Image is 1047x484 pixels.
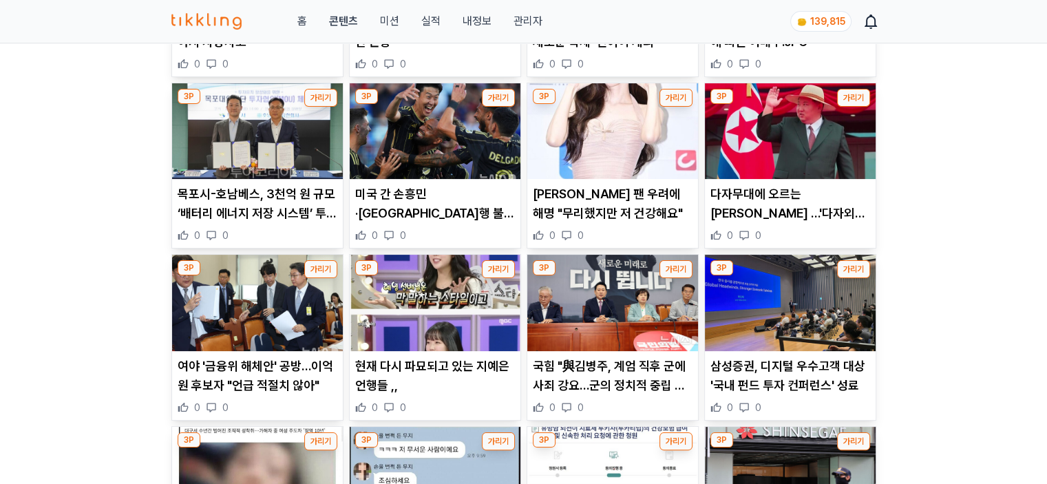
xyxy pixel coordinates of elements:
[372,401,378,414] span: 0
[727,57,733,71] span: 0
[178,432,200,448] div: 3P
[755,57,761,71] span: 0
[527,83,699,249] div: 3P 가리기 박민영 팬 우려에 해명 "무리했지만 저 건강해요" [PERSON_NAME] 팬 우려에 해명 "무리했지만 저 건강해요" 0 0
[796,17,807,28] img: coin
[328,13,357,30] a: 콘텐츠
[837,260,870,278] button: 가리기
[379,13,399,30] button: 미션
[710,185,870,223] p: 다자무대에 오르는 [PERSON_NAME] …'다자외교'에도 나설까
[462,13,491,30] a: 내정보
[355,357,515,395] p: 현재 다시 파묘되고 있는 지예은 언행들 ,,
[355,89,378,104] div: 3P
[837,89,870,107] button: 가리기
[527,83,698,180] img: 박민영 팬 우려에 해명 "무리했지만 저 건강해요"
[549,57,556,71] span: 0
[755,401,761,414] span: 0
[533,357,692,395] p: 국힘 "與김병주, 계엄 직후 군에 사죄 강요…군의 정치적 중립 위반 강요"
[513,13,542,30] a: 관리자
[178,357,337,395] p: 여야 '금융위 해체안' 공방…이억원 후보자 "언급 적절치 않아"
[549,401,556,414] span: 0
[533,432,556,448] div: 3P
[350,255,520,351] img: 현재 다시 파묘되고 있는 지예은 언행들 ,,
[372,57,378,71] span: 0
[304,260,337,278] button: 가리기
[704,83,876,249] div: 3P 가리기 다자무대에 오르는 김정은 …'다자외교'에도 나설까 다자무대에 오르는 [PERSON_NAME] …'다자외교'에도 나설까 0 0
[171,83,343,249] div: 3P 가리기 목포시-호남베스, 3천억 원 규모 ‘배터리 에너지 저장 시스템’ 투자협약 목포시-호남베스, 3천억 원 규모 ‘배터리 에너지 저장 시스템’ 투자협약 0 0
[533,260,556,275] div: 3P
[194,57,200,71] span: 0
[659,89,692,107] button: 가리기
[222,229,229,242] span: 0
[527,254,699,421] div: 3P 가리기 국힘 "與김병주, 계엄 직후 군에 사죄 강요…군의 정치적 중립 위반 강요" 국힘 "與김병주, 계엄 직후 군에 사죄 강요…군의 정치적 중립 위반 강요" 0 0
[710,432,733,448] div: 3P
[482,89,515,107] button: 가리기
[790,11,849,32] a: coin 139,815
[482,432,515,450] button: 가리기
[727,401,733,414] span: 0
[659,260,692,278] button: 가리기
[222,401,229,414] span: 0
[178,89,200,104] div: 3P
[349,83,521,249] div: 3P 가리기 미국 간 손흥민·독일행 불발된 오현규…유럽파 여름 이적시장 마감 미국 간 손흥민·[GEOGRAPHIC_DATA]행 불발된 [PERSON_NAME]…유럽파 여름 이...
[400,57,406,71] span: 0
[355,260,378,275] div: 3P
[194,229,200,242] span: 0
[372,229,378,242] span: 0
[810,16,845,27] span: 139,815
[421,13,440,30] a: 실적
[349,254,521,421] div: 3P 가리기 현재 다시 파묘되고 있는 지예은 언행들 ,, 현재 다시 파묘되고 있는 지예은 언행들 ,, 0 0
[755,229,761,242] span: 0
[837,432,870,450] button: 가리기
[578,229,584,242] span: 0
[350,83,520,180] img: 미국 간 손흥민·독일행 불발된 오현규…유럽파 여름 이적시장 마감
[727,229,733,242] span: 0
[659,432,692,450] button: 가리기
[400,401,406,414] span: 0
[533,89,556,104] div: 3P
[710,89,733,104] div: 3P
[355,185,515,223] p: 미국 간 손흥민·[GEOGRAPHIC_DATA]행 불발된 [PERSON_NAME]…유럽파 여름 이적시장 마감
[355,432,378,448] div: 3P
[482,260,515,278] button: 가리기
[704,254,876,421] div: 3P 가리기 삼성증권, 디지털 우수고객 대상 '국내 펀드 투자 컨퍼런스' 성료 삼성증권, 디지털 우수고객 대상 '국내 펀드 투자 컨퍼런스' 성료 0 0
[171,254,343,421] div: 3P 가리기 여야 '금융위 해체안' 공방…이억원 후보자 "언급 적절치 않아" 여야 '금융위 해체안' 공방…이억원 후보자 "언급 적절치 않아" 0 0
[304,89,337,107] button: 가리기
[705,255,876,351] img: 삼성증권, 디지털 우수고객 대상 '국내 펀드 투자 컨퍼런스' 성료
[578,57,584,71] span: 0
[578,401,584,414] span: 0
[549,229,556,242] span: 0
[178,260,200,275] div: 3P
[705,83,876,180] img: 다자무대에 오르는 김정은 …'다자외교'에도 나설까
[178,185,337,223] p: 목포시-호남베스, 3천억 원 규모 ‘배터리 에너지 저장 시스템’ 투자협약
[400,229,406,242] span: 0
[172,255,343,351] img: 여야 '금융위 해체안' 공방…이억원 후보자 "언급 적절치 않아"
[527,255,698,351] img: 국힘 "與김병주, 계엄 직후 군에 사죄 강요…군의 정치적 중립 위반 강요"
[710,260,733,275] div: 3P
[533,185,692,223] p: [PERSON_NAME] 팬 우려에 해명 "무리했지만 저 건강해요"
[172,83,343,180] img: 목포시-호남베스, 3천억 원 규모 ‘배터리 에너지 저장 시스템’ 투자협약
[304,432,337,450] button: 가리기
[194,401,200,414] span: 0
[297,13,306,30] a: 홈
[222,57,229,71] span: 0
[710,357,870,395] p: 삼성증권, 디지털 우수고객 대상 '국내 펀드 투자 컨퍼런스' 성료
[171,13,242,30] img: 티끌링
